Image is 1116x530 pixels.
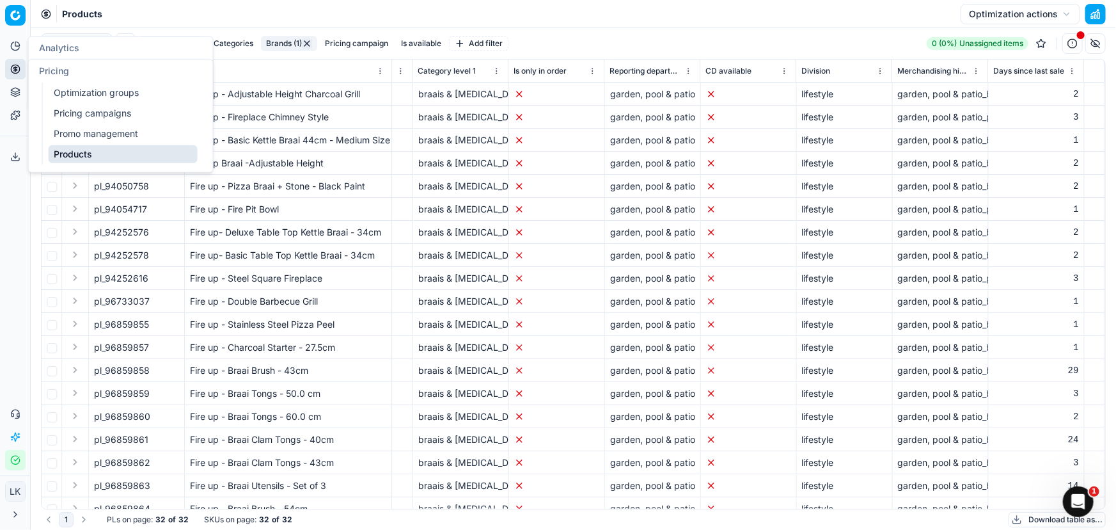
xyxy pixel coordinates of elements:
div: 1 [994,341,1079,354]
span: Merchandising hierarchy [897,66,970,76]
div: braais & [MEDICAL_DATA] [418,479,503,492]
div: braais & [MEDICAL_DATA] [418,180,503,193]
div: Fire up - Braai Clam Tongs - 40cm [190,433,386,446]
span: 1 [1089,486,1099,497]
span: SKUs on page : [204,515,256,525]
button: Go to next page [76,512,91,527]
div: garden, pool & patio_braais & [MEDICAL_DATA] [898,502,983,515]
span: pl_96859863 [94,479,150,492]
div: lifestyle [802,180,887,193]
div: garden, pool & patio [610,88,695,100]
div: 1 [994,318,1079,331]
span: pl_94050758 [94,180,149,193]
button: Brands (1) [261,36,317,51]
button: Expand [67,478,83,493]
div: garden, pool & patio_braais & [MEDICAL_DATA] [898,226,983,239]
div: lifestyle [802,502,887,515]
button: Expand [67,431,83,447]
div: garden, pool & patio [610,111,695,124]
button: 1 [59,512,74,527]
div: lifestyle [802,226,887,239]
span: pl_96859855 [94,318,149,331]
div: garden, pool & patio [610,226,695,239]
div: braais & [MEDICAL_DATA] [418,157,503,170]
div: 1 [994,502,1079,515]
span: pl_96859864 [94,502,150,515]
div: Fire up - Braai Utensils - Set of 3 [190,479,386,492]
div: braais & [MEDICAL_DATA] [418,272,503,285]
div: 3 [994,387,1079,400]
div: braais & [MEDICAL_DATA] [418,502,503,515]
div: lifestyle [802,134,887,147]
button: Add filter [449,36,508,51]
div: garden, pool & patio_braais & [MEDICAL_DATA] [898,387,983,400]
div: braais & [MEDICAL_DATA] [418,249,503,262]
div: 29 [994,364,1079,377]
div: lifestyle [802,456,887,469]
span: Pricing [39,65,69,76]
div: lifestyle [802,272,887,285]
span: Days since last sale [993,66,1064,76]
span: PLs on page : [107,515,153,525]
div: Fire up - Adjustable Height Charcoal Grill [190,88,386,100]
div: garden, pool & patio_braais & [MEDICAL_DATA] [898,479,983,492]
div: braais & [MEDICAL_DATA] [418,134,503,147]
div: garden, pool & patio [610,479,695,492]
span: Is only in order [514,66,567,76]
button: Go to previous page [41,512,56,527]
div: braais & [MEDICAL_DATA] [418,318,503,331]
div: garden, pool & patio [610,180,695,193]
div: Fire up- Deluxe Table Top Kettle Braai - 34cm [190,226,386,239]
div: braais & [MEDICAL_DATA] [418,226,503,239]
div: lifestyle [802,157,887,170]
a: Products [49,145,198,163]
div: Fire up - Fireplace Chimney Style [190,111,386,124]
div: garden, pool & patio [610,502,695,515]
div: 24 [994,433,1079,446]
div: braais & [MEDICAL_DATA] [418,295,503,308]
div: lifestyle [802,318,887,331]
button: Expand [67,362,83,378]
strong: of [168,515,176,525]
div: lifestyle [802,249,887,262]
div: 3 [994,456,1079,469]
div: 14 [994,479,1079,492]
div: Fire up Braai -Adjustable Height [190,157,386,170]
div: Fire up - Braai Tongs - 60.0 cm [190,410,386,423]
nav: pagination [41,512,91,527]
span: Division [801,66,830,76]
button: Expand [67,270,83,285]
a: Promo management [49,125,198,143]
div: garden, pool & patio [610,295,695,308]
div: garden, pool & patio_braais & [MEDICAL_DATA] [898,433,983,446]
a: Pricing campaigns [49,104,198,122]
div: braais & [MEDICAL_DATA] [418,456,503,469]
div: garden, pool & patio [610,318,695,331]
div: 2 [994,180,1079,193]
div: garden, pool & patio_braais & [MEDICAL_DATA] [898,88,983,100]
div: garden, pool & patio [610,456,695,469]
div: 1 [994,203,1079,216]
div: garden, pool & patio_patio [898,111,983,124]
span: Category level 1 [418,66,476,76]
span: pl_96859859 [94,387,150,400]
span: CD available [705,66,751,76]
div: garden, pool & patio [610,134,695,147]
iframe: Intercom live chat [1063,486,1094,517]
button: Expand [67,247,83,262]
button: Expand [67,293,83,309]
div: Fire up - Braai Tongs - 50.0 cm [190,387,386,400]
div: lifestyle [802,88,887,100]
div: Fire up - Charcoal Starter - 27.5cm [190,341,386,354]
div: Fire up - Stainless Steel Pizza Peel [190,318,386,331]
nav: breadcrumb [62,8,102,20]
div: garden, pool & patio [610,272,695,285]
div: garden, pool & patio [610,364,695,377]
button: Expand [67,339,83,355]
div: lifestyle [802,387,887,400]
div: braais & [MEDICAL_DATA] [418,203,503,216]
span: pl_96859857 [94,341,149,354]
div: braais & [MEDICAL_DATA] [418,433,503,446]
div: 2 [994,410,1079,423]
strong: of [272,515,279,525]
